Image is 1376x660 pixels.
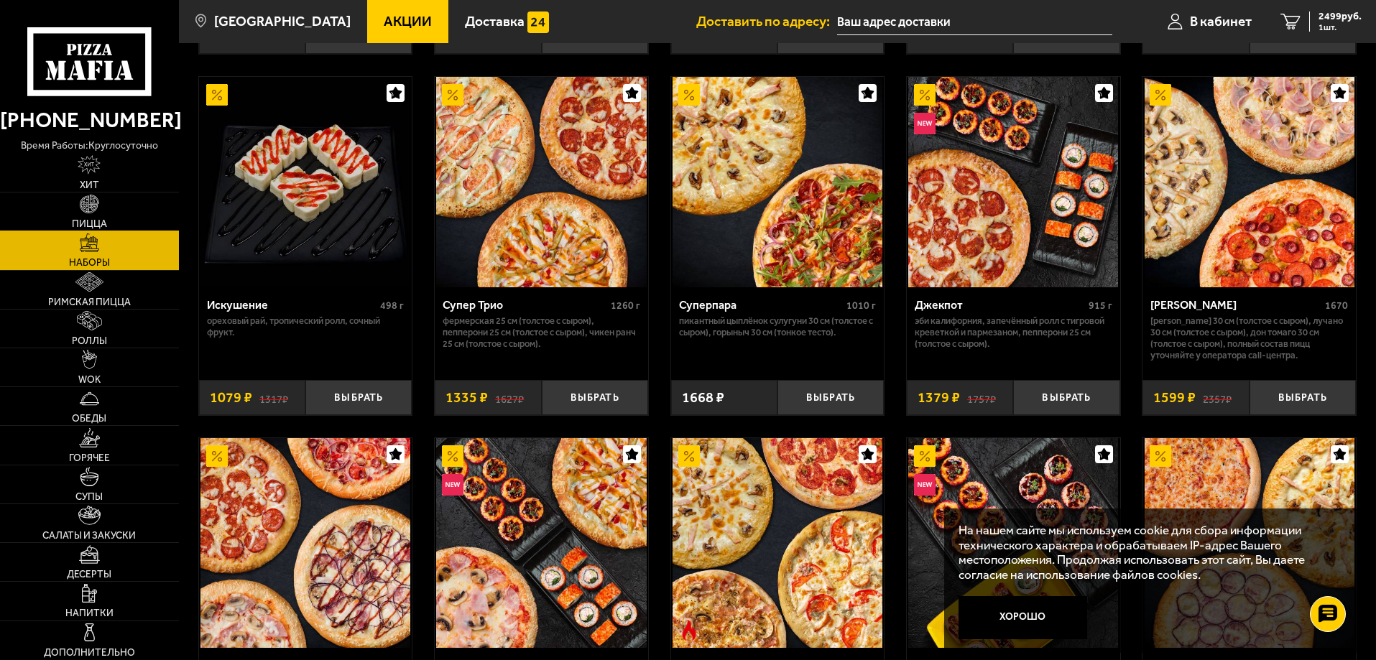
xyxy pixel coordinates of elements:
span: 1379 ₽ [918,391,960,405]
div: [PERSON_NAME] [1150,298,1321,312]
img: Акционный [442,84,463,106]
span: В кабинет [1190,14,1252,28]
button: Выбрать [777,380,884,415]
span: 2499 руб. [1319,11,1362,22]
a: АкционныйНовинкаХот трио [907,438,1120,648]
span: 1079 ₽ [210,391,252,405]
img: 15daf4d41897b9f0e9f617042186c801.svg [527,11,549,33]
img: Новинка [914,474,936,496]
div: Суперпара [679,298,844,312]
s: 2357 ₽ [1203,391,1232,405]
span: [GEOGRAPHIC_DATA] [214,14,351,28]
p: Фермерская 25 см (толстое с сыром), Пепперони 25 см (толстое с сыром), Чикен Ранч 25 см (толстое ... [443,315,640,350]
span: 1527 ₽ [210,29,252,44]
img: Всё включено [436,438,646,648]
img: Острое блюдо [678,620,700,641]
span: Салаты и закуски [42,531,136,541]
img: Суперпара [673,77,882,287]
span: 1260 г [611,299,640,312]
img: Островский [673,438,882,648]
p: Эби Калифорния, Запечённый ролл с тигровой креветкой и пармезаном, Пепперони 25 см (толстое с сыр... [915,315,1112,350]
s: 1727 ₽ [967,29,996,44]
img: Искушение [200,77,410,287]
span: Доставка [465,14,525,28]
a: АкционныйНовинкаДжекпот [907,77,1120,287]
span: Наборы [69,258,110,268]
span: Напитки [65,608,114,618]
span: WOK [78,375,101,385]
span: 1547 ₽ [1153,29,1196,44]
a: АкционныйСупер Трио [435,77,648,287]
span: Дополнительно [44,648,135,658]
span: Римская пицца [48,297,131,307]
img: Акционный [914,84,936,106]
img: Акционный [442,445,463,467]
img: Новинка [442,474,463,496]
span: Акции [384,14,432,28]
a: АкционныйРимские каникулы [199,438,412,648]
s: 1627 ₽ [495,391,524,405]
input: Ваш адрес доставки [837,9,1112,35]
s: 1317 ₽ [259,391,288,405]
span: 1249 ₽ [918,29,960,44]
img: Акционный [1150,84,1171,106]
s: 1757 ₽ [967,391,996,405]
span: Супы [75,492,103,502]
span: 1668 ₽ [682,391,724,405]
span: 1010 г [846,299,876,312]
a: АкционныйСуперпара [671,77,885,287]
img: Акционный [206,445,228,467]
img: Акционный [678,445,700,467]
img: Хот трио [908,438,1118,648]
span: Десерты [67,570,111,580]
span: Хит [80,180,99,190]
div: Искушение [207,298,377,312]
button: Выбрать [542,380,648,415]
span: 1670 [1325,299,1348,312]
span: 1299 ₽ [682,29,724,44]
img: Акционный [678,84,700,106]
button: Выбрать [1250,380,1356,415]
a: АкционныйИскушение [199,77,412,287]
span: Обеды [72,414,106,424]
p: Ореховый рай, Тропический ролл, Сочный фрукт. [207,315,405,338]
img: Акционный [1150,445,1171,467]
p: На нашем сайте мы используем cookie для сбора информации технического характера и обрабатываем IP... [959,523,1334,582]
img: Супер Трио [436,77,646,287]
img: Акционный [206,84,228,106]
img: Хет Трик [1145,77,1354,287]
button: Выбрать [1013,380,1119,415]
s: 1517 ₽ [731,29,760,44]
img: Новинка [914,113,936,134]
span: 498 г [380,299,404,312]
div: Супер Трио [443,298,607,312]
p: Пикантный цыплёнок сулугуни 30 см (толстое с сыром), Горыныч 30 см (тонкое тесто). [679,315,877,338]
img: Фамильный [1145,438,1354,648]
p: [PERSON_NAME] 30 см (толстое с сыром), Лучано 30 см (толстое с сыром), Дон Томаго 30 см (толстое ... [1150,315,1348,361]
a: АкционныйОстрое блюдоОстровский [671,438,885,648]
img: Джекпот [908,77,1118,287]
a: АкционныйХет Трик [1142,77,1356,287]
span: 1 шт. [1319,23,1362,32]
div: Джекпот [915,298,1085,312]
img: Акционный [914,445,936,467]
span: 915 г [1089,299,1112,312]
a: АкционныйФамильный [1142,438,1356,648]
span: Пицца [72,219,107,229]
button: Выбрать [305,380,412,415]
span: 1547 ₽ [445,29,488,44]
span: 1599 ₽ [1153,391,1196,405]
button: Хорошо [959,596,1088,639]
img: Римские каникулы [200,438,410,648]
span: Горячее [69,453,110,463]
a: АкционныйНовинкаВсё включено [435,438,648,648]
span: Доставить по адресу: [696,14,837,28]
span: Роллы [72,336,107,346]
span: 1335 ₽ [445,391,488,405]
